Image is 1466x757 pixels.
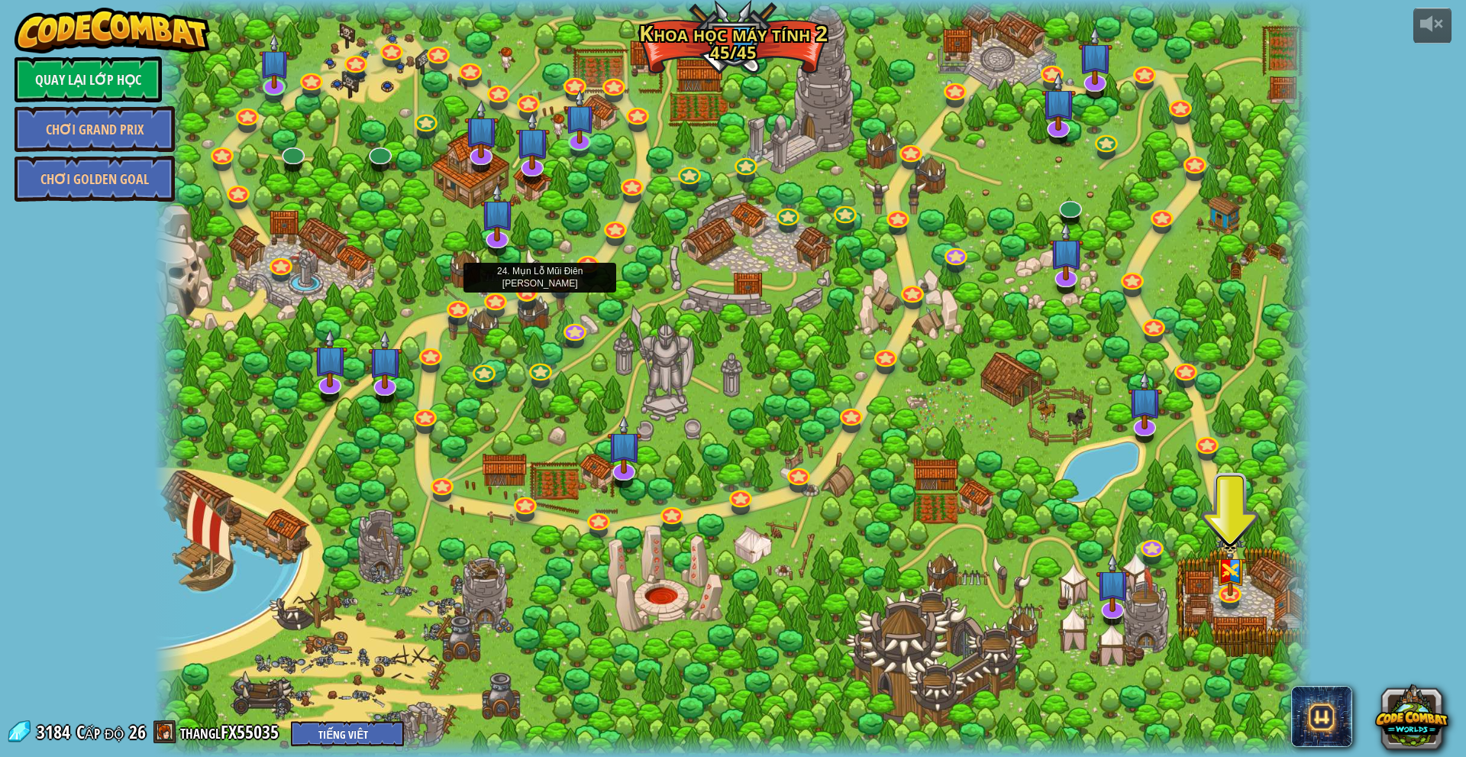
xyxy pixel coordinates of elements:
a: thanglFX55035 [180,720,283,744]
img: level-banner-unstarted-subscriber.png [259,34,290,89]
span: Cấp độ [76,720,124,745]
img: level-banner-unstarted-subscriber.png [368,331,402,390]
img: level-banner-unstarted-subscriber.png [480,183,515,242]
img: level-banner-unstarted-subscriber.png [1078,27,1112,86]
span: 26 [129,720,146,744]
img: level-banner-unstarted-subscriber.png [1049,222,1083,280]
a: Quay lại Lớp Học [15,57,162,102]
img: level-banner-unstarted-subscriber.png [313,329,347,388]
a: Chơi Grand Prix [15,106,175,152]
a: Chơi Golden Goal [15,156,175,202]
img: level-banner-unstarted-subscriber.png [607,416,641,474]
img: level-banner-unstarted-subscriber.png [464,100,499,159]
img: level-banner-unstarted-subscriber.png [515,112,550,170]
img: level-banner-unstarted-subscriber.png [1096,553,1130,612]
img: level-banner-unstarted-subscriber.png [1128,370,1162,429]
img: level-banner-multiplayer.png [1214,533,1245,596]
img: level-banner-unstarted-subscriber.png [1041,72,1076,131]
img: level-banner-unstarted-subscriber.png [564,89,596,144]
button: Tùy chỉnh âm lượng [1413,8,1451,44]
img: CodeCombat - Learn how to code by playing a game [15,8,210,53]
span: 3184 [37,720,75,744]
